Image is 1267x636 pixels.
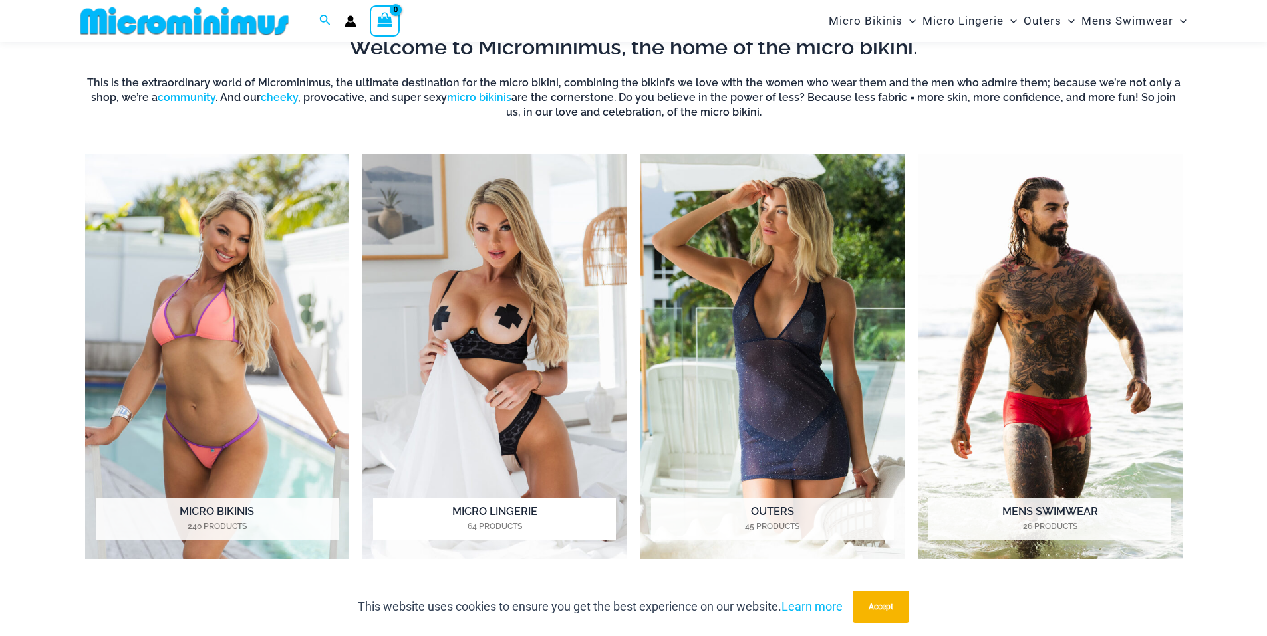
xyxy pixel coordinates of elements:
[447,91,511,104] a: micro bikinis
[640,154,905,560] img: Outers
[362,154,627,560] img: Micro Lingerie
[829,4,903,38] span: Micro Bikinis
[358,597,843,617] p: This website uses cookies to ensure you get the best experience on our website.
[345,15,356,27] a: Account icon link
[158,91,215,104] a: community
[651,498,894,540] h2: Outers
[825,4,919,38] a: Micro BikinisMenu ToggleMenu Toggle
[1020,4,1078,38] a: OutersMenu ToggleMenu Toggle
[823,2,1193,40] nav: Site Navigation
[261,91,298,104] a: cheeky
[1061,4,1075,38] span: Menu Toggle
[1024,4,1061,38] span: Outers
[1081,4,1173,38] span: Mens Swimwear
[85,154,350,560] a: Visit product category Micro Bikinis
[96,498,339,540] h2: Micro Bikinis
[373,520,616,532] mark: 64 Products
[918,154,1183,560] a: Visit product category Mens Swimwear
[918,154,1183,560] img: Mens Swimwear
[319,13,331,29] a: Search icon link
[370,5,400,36] a: View Shopping Cart, empty
[651,520,894,532] mark: 45 Products
[75,6,294,36] img: MM SHOP LOGO FLAT
[922,4,1004,38] span: Micro Lingerie
[85,33,1183,61] h2: Welcome to Microminimus, the home of the micro bikini.
[1004,4,1017,38] span: Menu Toggle
[928,498,1171,540] h2: Mens Swimwear
[85,154,350,560] img: Micro Bikinis
[903,4,916,38] span: Menu Toggle
[928,520,1171,532] mark: 26 Products
[640,154,905,560] a: Visit product category Outers
[96,520,339,532] mark: 240 Products
[85,76,1183,120] h6: This is the extraordinary world of Microminimus, the ultimate destination for the micro bikini, c...
[919,4,1020,38] a: Micro LingerieMenu ToggleMenu Toggle
[1173,4,1187,38] span: Menu Toggle
[362,154,627,560] a: Visit product category Micro Lingerie
[853,591,909,623] button: Accept
[781,599,843,613] a: Learn more
[1078,4,1190,38] a: Mens SwimwearMenu ToggleMenu Toggle
[373,498,616,540] h2: Micro Lingerie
